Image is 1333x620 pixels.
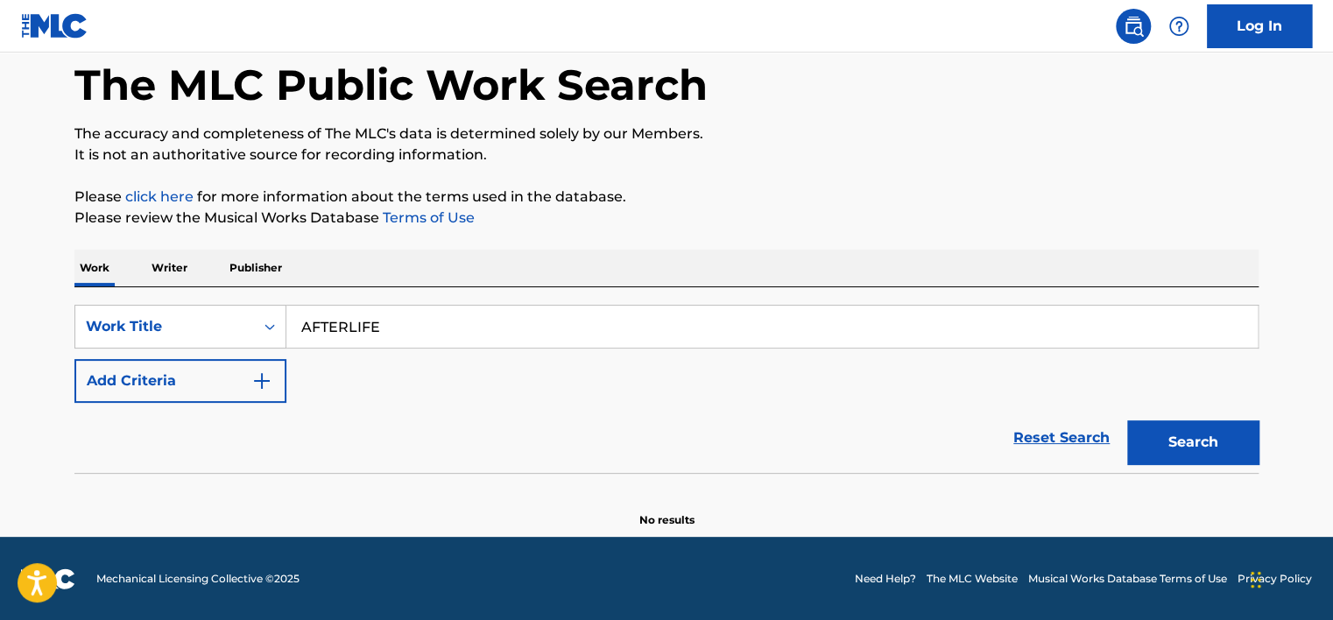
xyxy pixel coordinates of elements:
[379,209,475,226] a: Terms of Use
[21,13,88,39] img: MLC Logo
[251,370,272,391] img: 9d2ae6d4665cec9f34b9.svg
[74,144,1259,166] p: It is not an authoritative source for recording information.
[74,59,708,111] h1: The MLC Public Work Search
[1251,553,1261,606] div: Drag
[1028,571,1227,587] a: Musical Works Database Terms of Use
[21,568,75,589] img: logo
[224,250,287,286] p: Publisher
[74,123,1259,144] p: The accuracy and completeness of The MLC's data is determined solely by our Members.
[146,250,193,286] p: Writer
[1238,571,1312,587] a: Privacy Policy
[927,571,1018,587] a: The MLC Website
[1168,16,1189,37] img: help
[74,208,1259,229] p: Please review the Musical Works Database
[1127,420,1259,464] button: Search
[86,316,243,337] div: Work Title
[1116,9,1151,44] a: Public Search
[1207,4,1312,48] a: Log In
[96,571,300,587] span: Mechanical Licensing Collective © 2025
[125,188,194,205] a: click here
[74,359,286,403] button: Add Criteria
[1245,536,1333,620] iframe: Chat Widget
[1005,419,1118,457] a: Reset Search
[1161,9,1196,44] div: Help
[74,187,1259,208] p: Please for more information about the terms used in the database.
[639,491,695,528] p: No results
[1123,16,1144,37] img: search
[855,571,916,587] a: Need Help?
[74,250,115,286] p: Work
[74,305,1259,473] form: Search Form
